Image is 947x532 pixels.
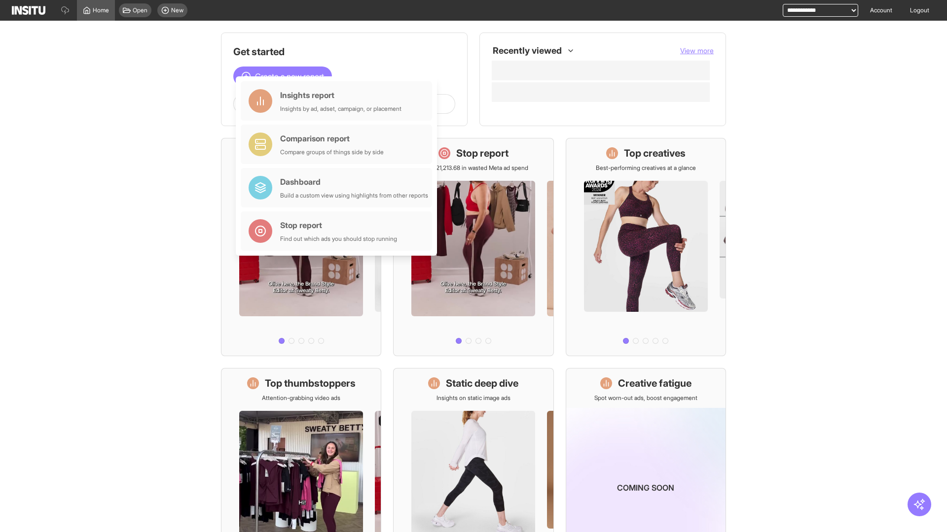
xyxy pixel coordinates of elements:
[233,45,455,59] h1: Get started
[280,176,428,188] div: Dashboard
[280,148,384,156] div: Compare groups of things side by side
[280,235,397,243] div: Find out which ads you should stop running
[12,6,45,15] img: Logo
[280,105,401,113] div: Insights by ad, adset, campaign, or placement
[446,376,518,390] h1: Static deep dive
[280,89,401,101] div: Insights report
[418,164,528,172] p: Save £21,213.68 in wasted Meta ad spend
[437,394,510,402] p: Insights on static image ads
[596,164,696,172] p: Best-performing creatives at a glance
[171,6,183,14] span: New
[233,66,332,86] button: Create a new report
[133,6,147,14] span: Open
[680,46,714,56] button: View more
[255,70,324,82] span: Create a new report
[624,146,686,160] h1: Top creatives
[456,146,509,160] h1: Stop report
[280,219,397,231] div: Stop report
[280,133,384,144] div: Comparison report
[280,192,428,199] div: Build a custom view using highlights from other reports
[262,394,340,402] p: Attention-grabbing video ads
[566,138,726,356] a: Top creativesBest-performing creatives at a glance
[221,138,381,356] a: What's live nowSee all active ads instantly
[393,138,553,356] a: Stop reportSave £21,213.68 in wasted Meta ad spend
[265,376,356,390] h1: Top thumbstoppers
[680,46,714,55] span: View more
[93,6,109,14] span: Home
